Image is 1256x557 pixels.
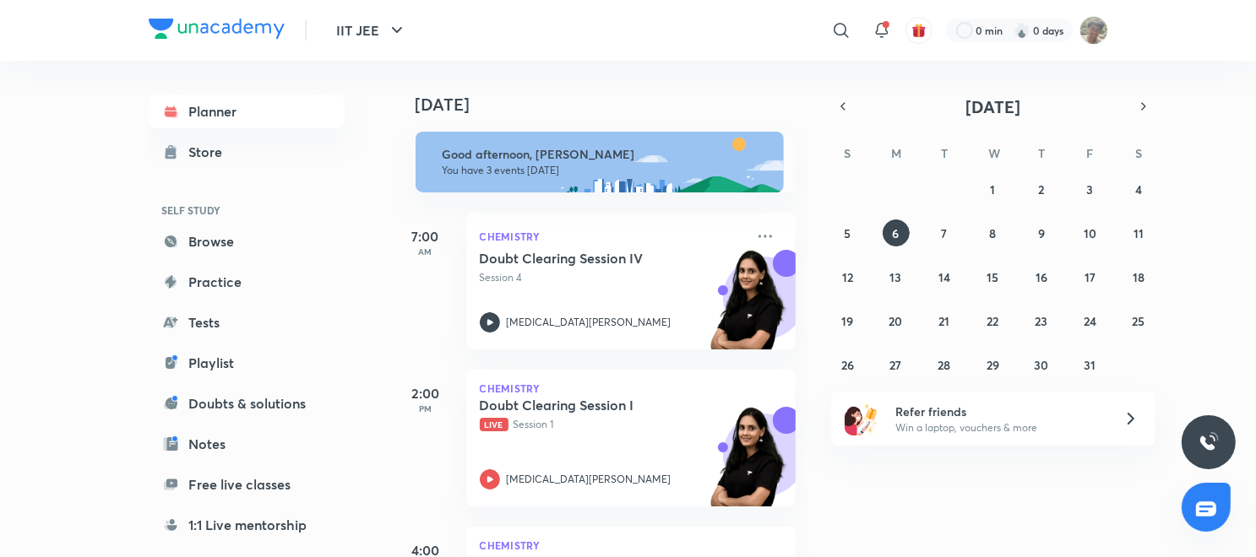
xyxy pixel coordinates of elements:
[883,307,910,334] button: October 20, 2025
[392,383,459,403] h5: 2:00
[327,14,417,47] button: IIT JEE
[149,387,345,420] a: Doubts & solutions
[938,269,950,285] abbr: October 14, 2025
[911,23,927,38] img: avatar
[1035,313,1047,329] abbr: October 23, 2025
[834,219,861,246] button: October 5, 2025
[845,402,878,435] img: referral
[416,132,784,192] img: afternoon
[905,17,932,44] button: avatar
[1036,269,1047,285] abbr: October 16, 2025
[149,95,345,128] a: Planner
[1084,225,1096,241] abbr: October 10, 2025
[890,269,902,285] abbr: October 13, 2025
[1079,16,1108,45] img: Shashwat Mathur
[1085,269,1096,285] abbr: October 17, 2025
[979,176,1006,203] button: October 1, 2025
[392,246,459,257] p: AM
[979,219,1006,246] button: October 8, 2025
[416,95,813,115] h4: [DATE]
[938,357,951,373] abbr: October 28, 2025
[443,147,769,162] h6: Good afternoon, [PERSON_NAME]
[1038,145,1045,161] abbr: Thursday
[1076,307,1103,334] button: October 24, 2025
[931,351,958,378] button: October 28, 2025
[480,383,782,393] p: Chemistry
[1028,176,1055,203] button: October 2, 2025
[480,417,745,432] p: Session 1
[1028,307,1055,334] button: October 23, 2025
[979,307,1006,334] button: October 22, 2025
[149,306,345,339] a: Tests
[941,145,948,161] abbr: Tuesday
[1028,219,1055,246] button: October 9, 2025
[1132,313,1145,329] abbr: October 25, 2025
[931,263,958,290] button: October 14, 2025
[841,313,853,329] abbr: October 19, 2025
[1133,269,1145,285] abbr: October 18, 2025
[149,224,345,258] a: Browse
[1034,357,1048,373] abbr: October 30, 2025
[507,472,671,487] p: [MEDICAL_DATA][PERSON_NAME]
[990,181,995,197] abbr: October 1, 2025
[480,250,690,267] h5: Doubt Clearing Session IV
[1028,263,1055,290] button: October 16, 2025
[1076,219,1103,246] button: October 10, 2025
[480,418,508,431] span: Live
[895,420,1103,435] p: Win a laptop, vouchers & more
[1125,263,1152,290] button: October 18, 2025
[149,265,345,299] a: Practice
[895,403,1103,420] h6: Refer friends
[189,142,233,162] div: Store
[1084,357,1096,373] abbr: October 31, 2025
[965,95,1020,118] span: [DATE]
[1028,351,1055,378] button: October 30, 2025
[149,19,285,39] img: Company Logo
[149,19,285,43] a: Company Logo
[1038,181,1044,197] abbr: October 2, 2025
[1086,145,1093,161] abbr: Friday
[987,313,998,329] abbr: October 22, 2025
[883,351,910,378] button: October 27, 2025
[443,164,769,177] p: You have 3 events [DATE]
[149,135,345,169] a: Store
[480,540,782,550] p: Chemistry
[149,196,345,224] h6: SELF STUDY
[1125,176,1152,203] button: October 4, 2025
[989,225,996,241] abbr: October 8, 2025
[1076,351,1103,378] button: October 31, 2025
[931,307,958,334] button: October 21, 2025
[939,313,950,329] abbr: October 21, 2025
[480,226,745,246] p: Chemistry
[855,95,1132,118] button: [DATE]
[703,250,796,366] img: unacademy
[883,263,910,290] button: October 13, 2025
[1135,181,1142,197] abbr: October 4, 2025
[988,145,1000,161] abbr: Wednesday
[979,351,1006,378] button: October 29, 2025
[842,269,853,285] abbr: October 12, 2025
[1134,225,1144,241] abbr: October 11, 2025
[1084,313,1096,329] abbr: October 24, 2025
[987,269,998,285] abbr: October 15, 2025
[1125,219,1152,246] button: October 11, 2025
[844,225,851,241] abbr: October 5, 2025
[890,357,902,373] abbr: October 27, 2025
[987,357,999,373] abbr: October 29, 2025
[149,508,345,542] a: 1:1 Live mentorship
[1199,432,1219,452] img: ttu
[149,427,345,461] a: Notes
[1014,22,1030,39] img: streak
[149,346,345,380] a: Playlist
[979,263,1006,290] button: October 15, 2025
[392,403,459,414] p: PM
[1076,263,1103,290] button: October 17, 2025
[834,351,861,378] button: October 26, 2025
[1086,181,1093,197] abbr: October 3, 2025
[844,145,851,161] abbr: Sunday
[1135,145,1142,161] abbr: Saturday
[149,468,345,501] a: Free live classes
[480,397,690,414] h5: Doubt Clearing Session I
[892,145,902,161] abbr: Monday
[480,270,745,285] p: Session 4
